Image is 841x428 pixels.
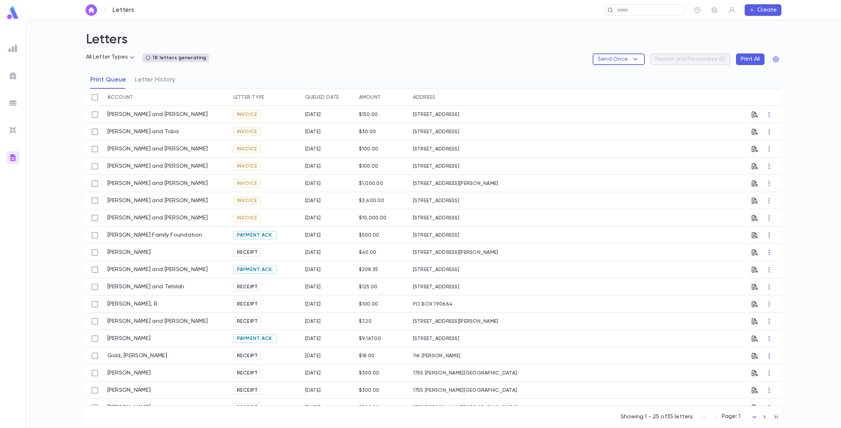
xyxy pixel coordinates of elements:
[9,99,17,107] img: batches_grey.339ca447c9d9533ef1741baa751efc33.svg
[409,347,535,364] div: 116 [PERSON_NAME]
[107,214,208,222] a: [PERSON_NAME] and [PERSON_NAME]
[104,89,230,106] div: Account
[751,316,758,327] button: Preview
[234,250,261,255] span: Receipt
[621,413,693,420] p: Showing 1 - 25 of 35 letters
[107,163,208,170] a: [PERSON_NAME] and [PERSON_NAME]
[135,71,175,89] button: Letter History
[107,232,202,239] a: [PERSON_NAME] Family Foundation
[230,89,302,106] div: Letter Type
[751,281,758,293] button: Preview
[359,267,378,273] div: $208.35
[409,313,535,330] div: [STREET_ADDRESS][PERSON_NAME]
[9,71,17,80] img: campaigns_grey.99e729a5f7ee94e3726e6486bddda8f1.svg
[9,153,17,162] img: letters_gradient.3eab1cb48f695cfc331407e3924562ea.svg
[409,158,535,175] div: [STREET_ADDRESS]
[359,112,378,117] div: $150.00
[234,198,261,204] span: Invoice
[305,198,321,204] div: 7/8/2025
[751,247,758,258] button: Preview
[745,4,781,16] button: Create
[305,336,321,341] div: 7/14/2025
[751,109,758,120] button: Preview
[107,180,208,187] a: [PERSON_NAME] and [PERSON_NAME]
[409,244,535,261] div: [STREET_ADDRESS][PERSON_NAME]
[409,330,535,347] div: [STREET_ADDRESS]
[234,336,276,341] span: Payment Ack.
[234,146,261,152] span: Invoice
[305,267,321,273] div: 7/13/2025
[234,353,261,359] span: Receipt
[409,382,535,399] div: 1755 [PERSON_NAME][GEOGRAPHIC_DATA]
[751,212,758,224] button: Preview
[359,353,375,359] div: $18.00
[751,402,758,413] button: Preview
[751,195,758,206] button: Preview
[409,175,535,192] div: [STREET_ADDRESS][PERSON_NAME]
[107,301,157,308] a: [PERSON_NAME], R
[107,404,151,411] a: [PERSON_NAME]
[234,163,261,169] span: Invoice
[107,369,151,377] a: [PERSON_NAME]
[305,284,321,290] div: 7/13/2025
[112,6,134,14] p: Letters
[107,111,208,118] a: [PERSON_NAME] and [PERSON_NAME]
[107,266,208,273] a: [PERSON_NAME] and [PERSON_NAME]
[359,284,378,290] div: $125.00
[234,215,261,221] span: Invoice
[598,56,628,63] p: Send Once
[107,89,133,106] div: Account
[409,399,535,416] div: 1755 [PERSON_NAME][GEOGRAPHIC_DATA]
[359,146,378,152] div: $100.00
[234,284,261,290] span: Receipt
[107,249,151,256] a: [PERSON_NAME]
[86,54,128,60] span: All Letter Types
[107,145,208,153] a: [PERSON_NAME] and [PERSON_NAME]
[359,405,380,410] div: $300.00
[409,296,535,313] div: PO BOX 190664
[234,181,261,186] span: Invoice
[90,71,126,89] button: Print Queue
[722,414,740,419] span: Page: 1
[593,53,644,65] button: Send Once
[234,301,261,307] span: Receipt
[409,364,535,382] div: 1755 [PERSON_NAME][GEOGRAPHIC_DATA]
[234,370,261,376] span: Receipt
[409,140,535,158] div: [STREET_ADDRESS]
[359,163,378,169] div: $100.00
[9,44,17,53] img: reports_grey.c525e4749d1bce6a11f5fe2a8de1b229.svg
[234,112,261,117] span: Invoice
[234,405,261,410] span: Receipt
[305,89,339,106] div: Queued Date
[409,261,535,278] div: [STREET_ADDRESS]
[409,89,535,106] div: Address
[305,146,321,152] div: 7/4/2025
[359,336,381,341] div: $9,167.00
[751,126,758,138] button: Preview
[234,387,261,393] span: Receipt
[355,89,409,106] div: Amount
[751,264,758,275] button: Preview
[736,53,764,65] button: Print All
[409,227,535,244] div: [STREET_ADDRESS]
[305,163,321,169] div: 7/4/2025
[234,232,276,238] span: Payment Ack.
[107,352,167,359] a: Gold, [PERSON_NAME]
[9,126,17,135] img: imports_grey.530a8a0e642e233f2baf0ef88e8c9fcb.svg
[305,370,321,376] div: 7/21/2025
[305,405,321,410] div: 7/21/2025
[305,353,321,359] div: 7/16/2025
[234,318,261,324] span: Receipt
[107,197,208,204] a: [PERSON_NAME] and [PERSON_NAME]
[359,301,378,307] div: $100.00
[305,301,321,307] div: 7/14/2025
[359,250,377,255] div: $40.00
[305,129,321,135] div: 7/2/2025
[107,283,184,290] a: [PERSON_NAME] and Tehilah
[107,128,179,135] a: [PERSON_NAME] and Toba
[234,129,261,135] span: Invoice
[305,387,321,393] div: 7/21/2025
[145,55,206,61] div: 18 letters generating
[413,89,436,106] div: Address
[751,229,758,241] button: Preview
